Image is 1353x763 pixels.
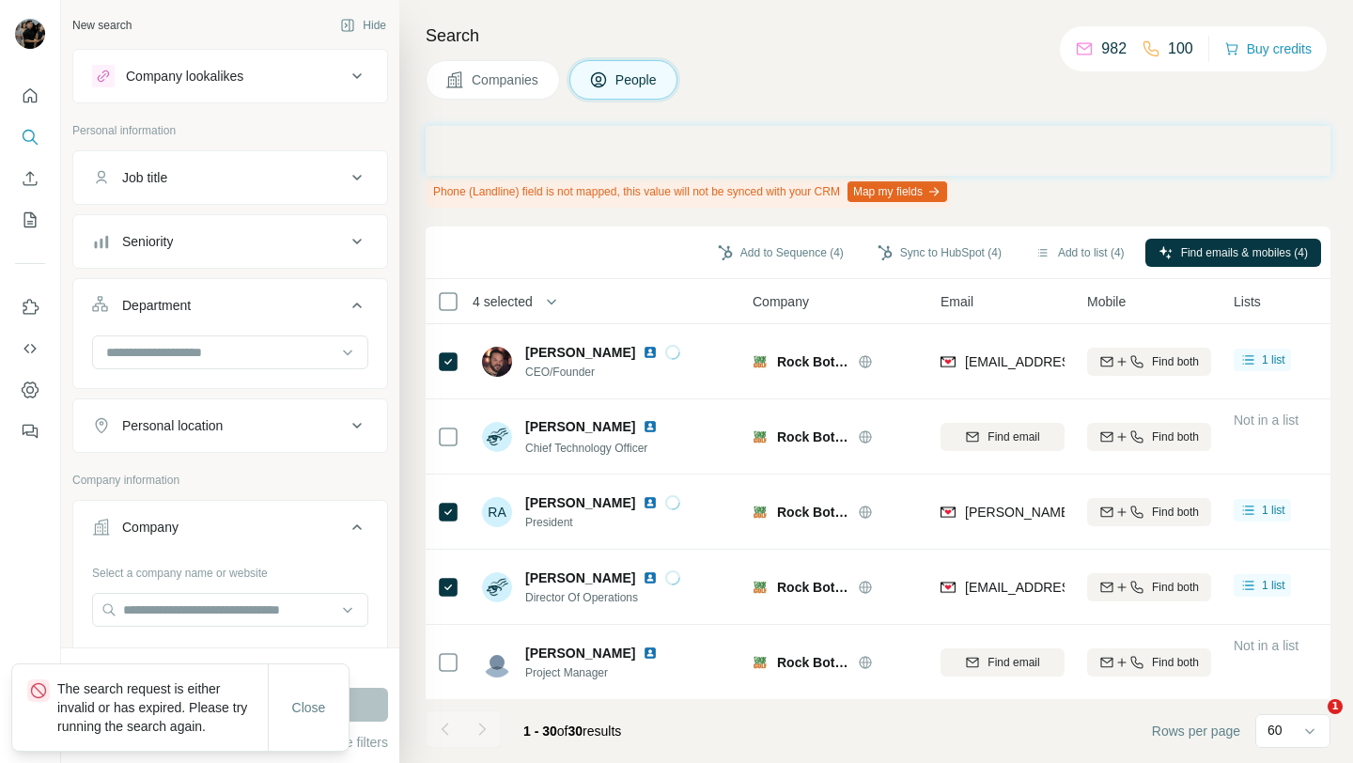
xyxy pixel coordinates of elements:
p: Personal information [72,122,388,139]
div: Job title [122,168,167,187]
button: Find both [1087,348,1211,376]
div: Company [122,518,179,537]
span: Rock Bottom Golf [777,352,848,371]
div: Seniority [122,232,173,251]
button: Personal location [73,403,387,448]
img: provider findymail logo [941,578,956,597]
p: Company information [72,472,388,489]
img: Logo of Rock Bottom Golf [753,655,768,670]
span: [PERSON_NAME] [525,644,635,662]
button: Use Surfe on LinkedIn [15,290,45,324]
img: provider findymail logo [941,503,956,522]
span: [PERSON_NAME] [525,417,635,436]
button: Sync to HubSpot (4) [864,239,1015,267]
span: Not in a list [1234,413,1299,428]
span: [PERSON_NAME] [525,343,635,362]
button: Hide [327,11,399,39]
span: President [525,514,680,531]
span: Lists [1234,292,1261,311]
button: Use Surfe API [15,332,45,366]
button: Find both [1087,423,1211,451]
span: Rock Bottom Golf [777,578,848,597]
span: 1 - 30 [523,724,557,739]
button: Find both [1087,498,1211,526]
span: [EMAIL_ADDRESS][DOMAIN_NAME] [965,580,1188,595]
button: Dashboard [15,373,45,407]
button: Map my fields [848,181,947,202]
span: [EMAIL_ADDRESS][DOMAIN_NAME] [965,354,1188,369]
button: Find both [1087,648,1211,677]
span: 30 [568,724,583,739]
button: Search [15,120,45,154]
span: People [615,70,659,89]
span: Mobile [1087,292,1126,311]
img: Logo of Rock Bottom Golf [753,429,768,444]
img: LinkedIn logo [643,646,658,661]
iframe: Banner [426,126,1330,176]
button: Job title [73,155,387,200]
button: Department [73,283,387,335]
button: Company [73,505,387,557]
img: Logo of Rock Bottom Golf [753,505,768,520]
img: Avatar [15,19,45,49]
span: Director Of Operations [525,589,680,606]
button: Add to Sequence (4) [705,239,857,267]
img: Avatar [482,647,512,677]
span: Rock Bottom Golf [777,653,848,672]
span: Find both [1152,504,1199,521]
div: RA [482,497,512,527]
img: LinkedIn logo [643,570,658,585]
h4: Search [426,23,1330,49]
span: Email [941,292,973,311]
div: 10000 search results remaining [151,660,308,677]
span: Find email [988,428,1039,445]
iframe: Intercom live chat [1289,699,1334,744]
button: Close [279,691,339,724]
img: Avatar [482,422,512,452]
span: 1 list [1262,351,1285,368]
button: Company lookalikes [73,54,387,99]
span: of [557,724,568,739]
span: [PERSON_NAME] [525,568,635,587]
span: 1 list [1262,577,1285,594]
img: Avatar [482,347,512,377]
img: Avatar [482,572,512,602]
button: Find both [1087,573,1211,601]
p: The search request is either invalid or has expired. Please try running the search again. [57,679,268,736]
div: Personal location [122,416,223,435]
button: Find email [941,423,1065,451]
span: 1 list [1262,502,1285,519]
button: Buy credits [1224,36,1312,62]
p: 100 [1168,38,1193,60]
p: 60 [1267,721,1283,740]
button: Add to list (4) [1022,239,1138,267]
span: Find both [1152,579,1199,596]
span: Company [753,292,809,311]
button: Find email [941,648,1065,677]
span: Close [292,698,326,717]
span: 4 selected [473,292,533,311]
div: Company lookalikes [126,67,243,86]
div: Department [122,296,191,315]
button: Enrich CSV [15,162,45,195]
span: Companies [472,70,540,89]
span: Project Manager [525,664,665,681]
img: provider findymail logo [941,352,956,371]
img: Logo of Rock Bottom Golf [753,580,768,595]
div: Select a company name or website [92,557,368,582]
span: [PERSON_NAME][EMAIL_ADDRESS][DOMAIN_NAME] [965,505,1296,520]
div: Phone (Landline) field is not mapped, this value will not be synced with your CRM [426,176,951,208]
div: New search [72,17,132,34]
span: Find both [1152,654,1199,671]
button: Quick start [15,79,45,113]
span: Find both [1152,428,1199,445]
span: results [523,724,621,739]
span: Chief Technology Officer [525,442,647,455]
span: Rock Bottom Golf [777,428,848,446]
span: Find emails & mobiles (4) [1181,244,1308,261]
button: Find emails & mobiles (4) [1145,239,1321,267]
span: Rock Bottom Golf [777,503,848,522]
button: Seniority [73,219,387,264]
button: My lists [15,203,45,237]
span: [PERSON_NAME] [525,493,635,512]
